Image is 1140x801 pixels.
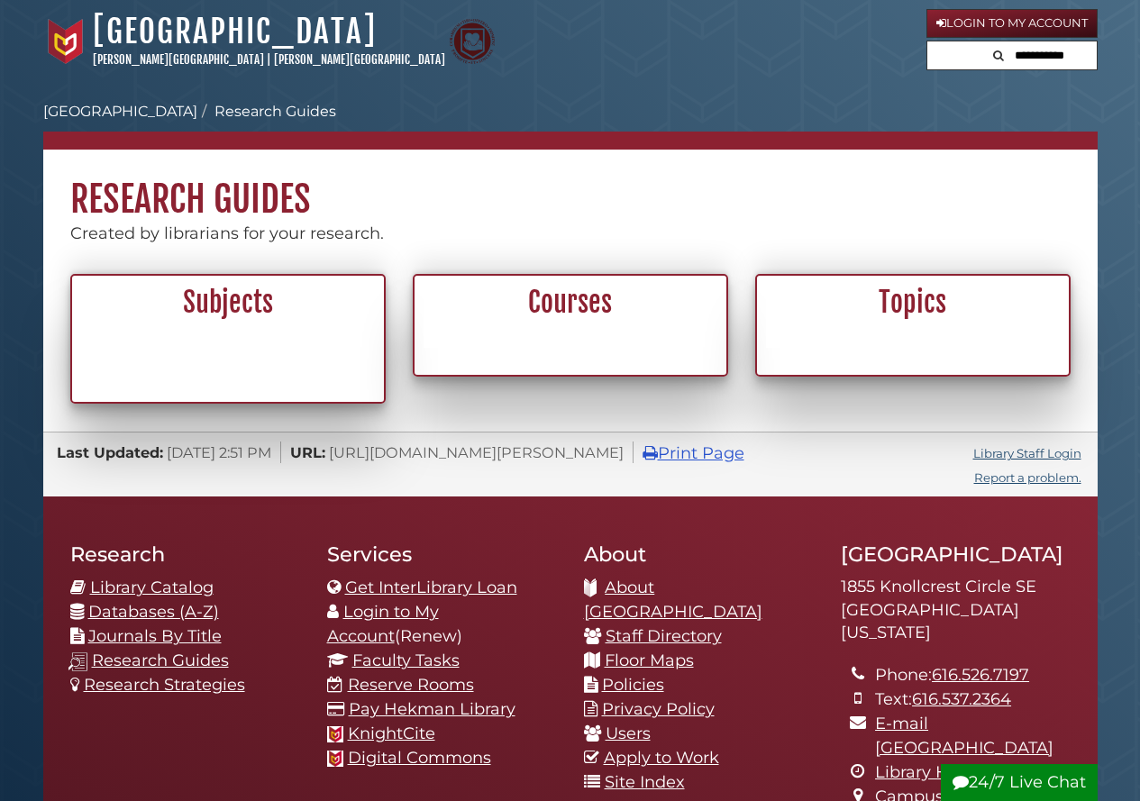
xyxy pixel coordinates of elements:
a: Databases (A-Z) [88,602,219,622]
img: Calvin favicon logo [327,751,343,767]
h2: Services [327,542,557,567]
a: Users [606,724,651,743]
a: About [GEOGRAPHIC_DATA] [584,578,762,622]
a: Faculty Tasks [352,651,460,670]
a: Research Strategies [84,675,245,695]
a: Journals By Title [88,626,222,646]
i: Search [993,50,1004,61]
h2: Topics [767,286,1059,320]
address: 1855 Knollcrest Circle SE [GEOGRAPHIC_DATA][US_STATE] [841,576,1071,645]
span: Created by librarians for your research. [70,223,384,243]
a: Library Staff Login [973,446,1081,460]
button: 24/7 Live Chat [941,764,1098,801]
a: Digital Commons [348,748,491,768]
a: Research Guides [214,103,336,120]
span: [DATE] 2:51 PM [167,443,271,461]
a: [PERSON_NAME][GEOGRAPHIC_DATA] [274,52,445,67]
span: [URL][DOMAIN_NAME][PERSON_NAME] [329,443,624,461]
a: E-mail [GEOGRAPHIC_DATA] [875,714,1053,758]
img: Calvin Theological Seminary [450,19,495,64]
h2: [GEOGRAPHIC_DATA] [841,542,1071,567]
a: Library Catalog [90,578,214,597]
a: Print Page [643,443,744,463]
a: Policies [602,675,664,695]
span: URL: [290,443,325,461]
h2: About [584,542,814,567]
a: Get InterLibrary Loan [345,578,517,597]
a: Reserve Rooms [348,675,474,695]
img: Calvin University [43,19,88,64]
a: Apply to Work [604,748,719,768]
a: [GEOGRAPHIC_DATA] [93,12,377,51]
a: [PERSON_NAME][GEOGRAPHIC_DATA] [93,52,264,67]
a: 616.537.2364 [912,689,1011,709]
i: Print Page [643,445,658,461]
a: Research Guides [92,651,229,670]
a: Staff Directory [606,626,722,646]
li: Text: [875,687,1070,712]
h2: Courses [424,286,716,320]
a: Floor Maps [605,651,694,670]
a: [GEOGRAPHIC_DATA] [43,103,197,120]
a: Site Index [605,772,685,792]
h1: Research Guides [43,150,1098,222]
img: Calvin favicon logo [327,726,343,742]
li: Phone: [875,663,1070,687]
nav: breadcrumb [43,101,1098,150]
a: Library Hours [875,762,984,782]
a: Pay Hekman Library [349,699,515,719]
a: Login to My Account [926,9,1098,38]
a: Privacy Policy [602,699,715,719]
a: Login to My Account [327,602,439,646]
span: | [267,52,271,67]
img: research-guides-icon-white_37x37.png [68,652,87,671]
h2: Research [70,542,300,567]
a: Report a problem. [974,470,1081,485]
h2: Subjects [82,286,374,320]
a: KnightCite [348,724,435,743]
li: (Renew) [327,600,557,649]
button: Search [988,41,1009,66]
span: Last Updated: [57,443,163,461]
a: 616.526.7197 [932,665,1029,685]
